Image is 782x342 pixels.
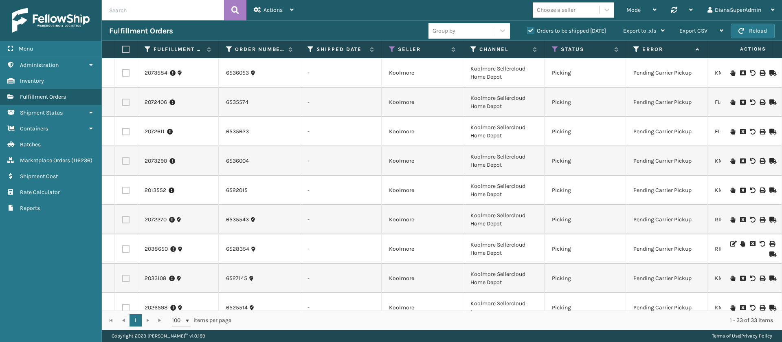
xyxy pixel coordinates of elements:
span: Fulfillment Orders [20,93,66,100]
a: RIF-1D-SSHD [715,245,747,252]
i: Edit [730,241,735,247]
label: Fulfillment Order Id [154,46,203,53]
i: Mark as Shipped [769,99,774,105]
td: Koolmore [382,117,463,146]
i: Cancel Fulfillment Order [740,70,745,76]
td: Picking [545,205,626,234]
span: Actions [264,7,283,13]
i: Print BOL [760,305,764,311]
span: Shipment Status [20,109,63,116]
td: Koolmore Sellercloud Home Depot [463,234,545,264]
td: - [300,293,382,322]
td: Koolmore [382,146,463,176]
a: 6525514 [226,304,248,312]
i: On Hold [730,70,735,76]
i: Print BOL [760,276,764,281]
td: Koolmore Sellercloud Home Depot [463,117,545,146]
td: Koolmore Sellercloud Home Depot [463,146,545,176]
td: - [300,88,382,117]
td: Pending Carrier Pickup [626,176,707,205]
td: Pending Carrier Pickup [626,88,707,117]
label: Status [561,46,610,53]
i: Mark as Shipped [769,217,774,223]
td: Picking [545,88,626,117]
div: 1 - 33 of 33 items [243,316,773,324]
i: On Hold [730,129,735,135]
label: Order Number [235,46,284,53]
td: Pending Carrier Pickup [626,234,707,264]
i: Void BOL [750,70,755,76]
i: Print BOL [760,217,764,223]
a: 2026598 [145,304,168,312]
td: Picking [545,264,626,293]
span: Batches [20,141,41,148]
td: - [300,146,382,176]
a: 2038650 [145,245,168,253]
i: Cancel Fulfillment Order [740,158,745,164]
td: - [300,234,382,264]
i: Void BOL [750,276,755,281]
i: On Hold [730,188,735,193]
a: 1 [130,314,142,327]
a: 6535543 [226,216,249,224]
a: 6536053 [226,69,249,77]
td: Pending Carrier Pickup [626,58,707,88]
span: Actions [714,42,771,56]
i: On Hold [730,99,735,105]
a: 2072270 [145,216,167,224]
div: Group by [433,26,455,35]
td: Koolmore Sellercloud Home Depot [463,58,545,88]
i: Mark as Shipped [769,305,774,311]
i: Void BOL [760,241,764,247]
td: Picking [545,176,626,205]
i: Mark as Shipped [769,188,774,193]
i: Void BOL [750,99,755,105]
i: Mark as Shipped [769,129,774,135]
i: On Hold [730,217,735,223]
a: 2072406 [145,98,167,106]
span: Menu [19,45,33,52]
i: Cancel Fulfillment Order [740,129,745,135]
i: Void BOL [750,129,755,135]
span: Export to .xls [623,27,656,34]
a: KM-CRG60-NG [715,275,753,282]
a: FLC-3CWH [715,128,742,135]
a: 6528354 [226,245,249,253]
td: Koolmore [382,58,463,88]
td: - [300,205,382,234]
i: Cancel Fulfillment Order [740,305,745,311]
a: KM-RUF-21S [715,304,746,311]
span: 100 [172,316,184,324]
i: Mark as Shipped [769,158,774,164]
i: Print BOL [760,158,764,164]
i: Print BOL [760,129,764,135]
label: Channel [479,46,529,53]
td: - [300,117,382,146]
i: Cancel Fulfillment Order [740,188,745,193]
div: | [712,330,772,342]
span: ( 116236 ) [71,157,92,164]
td: Koolmore [382,88,463,117]
i: On Hold [730,158,735,164]
a: 2073584 [145,69,167,77]
a: Privacy Policy [741,333,772,339]
a: 6527145 [226,274,247,282]
td: Koolmore Sellercloud Home Depot [463,264,545,293]
td: Pending Carrier Pickup [626,293,707,322]
td: - [300,176,382,205]
td: Koolmore [382,176,463,205]
td: Picking [545,117,626,146]
label: Shipped Date [316,46,366,53]
a: 6535574 [226,98,248,106]
a: 6535623 [226,128,249,136]
a: FLC-3CWH [715,99,742,106]
p: Copyright 2023 [PERSON_NAME]™ v 1.0.189 [112,330,205,342]
i: Print BOL [769,241,774,247]
label: Error [642,46,692,53]
span: Shipment Cost [20,173,58,180]
td: Picking [545,234,626,264]
span: Export CSV [679,27,707,34]
span: Mode [626,7,641,13]
i: Void BOL [750,188,755,193]
a: 2033108 [145,274,167,282]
